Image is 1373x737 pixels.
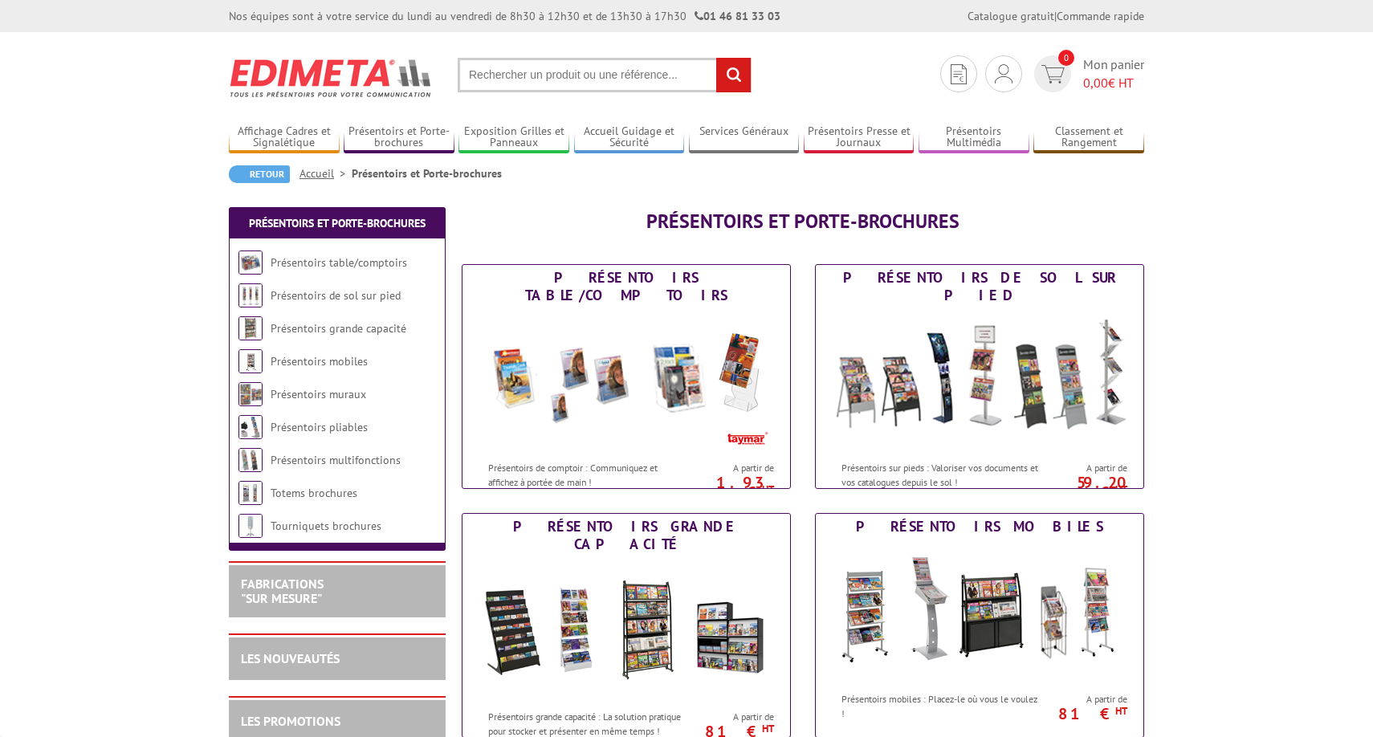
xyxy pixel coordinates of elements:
[241,713,340,729] a: LES PROMOTIONS
[574,124,685,151] a: Accueil Guidage et Sécurité
[271,519,381,533] a: Tourniquets brochures
[831,308,1128,453] img: Présentoirs de sol sur pied
[968,9,1054,23] a: Catalogue gratuit
[815,264,1144,489] a: Présentoirs de sol sur pied Présentoirs de sol sur pied Présentoirs sur pieds : Valoriser vos doc...
[271,453,401,467] a: Présentoirs multifonctions
[831,540,1128,684] img: Présentoirs mobiles
[241,576,324,606] a: FABRICATIONS"Sur Mesure"
[229,124,340,151] a: Affichage Cadres et Signalétique
[684,727,774,736] p: 81 €
[1037,709,1127,719] p: 81 €
[352,165,502,181] li: Présentoirs et Porte-brochures
[692,711,774,723] span: A partir de
[684,478,774,497] p: 1.93 €
[1083,74,1144,92] span: € HT
[1041,65,1065,83] img: devis rapide
[271,354,368,368] a: Présentoirs mobiles
[919,124,1029,151] a: Présentoirs Multimédia
[762,483,774,496] sup: HT
[238,283,263,307] img: Présentoirs de sol sur pied
[229,48,434,108] img: Edimeta
[229,8,780,24] div: Nos équipes sont à votre service du lundi au vendredi de 8h30 à 12h30 et de 13h30 à 17h30
[1030,55,1144,92] a: devis rapide 0 Mon panier 0,00€ HT
[241,650,340,666] a: LES NOUVEAUTÉS
[238,448,263,472] img: Présentoirs multifonctions
[1058,50,1074,66] span: 0
[820,518,1139,535] div: Présentoirs mobiles
[229,165,290,183] a: Retour
[238,250,263,275] img: Présentoirs table/comptoirs
[462,264,791,489] a: Présentoirs table/comptoirs Présentoirs table/comptoirs Présentoirs de comptoir : Communiquez et ...
[238,481,263,505] img: Totems brochures
[716,58,751,92] input: rechercher
[1037,478,1127,497] p: 59.20 €
[488,710,687,737] p: Présentoirs grande capacité : La solution pratique pour stocker et présenter en même temps !
[271,387,366,401] a: Présentoirs muraux
[1115,704,1127,718] sup: HT
[488,461,687,488] p: Présentoirs de comptoir : Communiquez et affichez à portée de main !
[478,557,775,702] img: Présentoirs grande capacité
[1033,124,1144,151] a: Classement et Rangement
[344,124,454,151] a: Présentoirs et Porte-brochures
[820,269,1139,304] div: Présentoirs de sol sur pied
[1045,462,1127,474] span: A partir de
[689,124,800,151] a: Services Généraux
[238,514,263,538] img: Tourniquets brochures
[458,124,569,151] a: Exposition Grilles et Panneaux
[271,486,357,500] a: Totems brochures
[462,211,1144,232] h1: Présentoirs et Porte-brochures
[238,316,263,340] img: Présentoirs grande capacité
[238,382,263,406] img: Présentoirs muraux
[762,722,774,735] sup: HT
[968,8,1144,24] div: |
[695,9,780,23] strong: 01 46 81 33 03
[466,518,786,553] div: Présentoirs grande capacité
[271,321,406,336] a: Présentoirs grande capacité
[951,64,967,84] img: devis rapide
[238,349,263,373] img: Présentoirs mobiles
[1115,483,1127,496] sup: HT
[271,420,368,434] a: Présentoirs pliables
[1057,9,1144,23] a: Commande rapide
[804,124,915,151] a: Présentoirs Presse et Journaux
[692,462,774,474] span: A partir de
[1045,693,1127,706] span: A partir de
[841,692,1041,719] p: Présentoirs mobiles : Placez-le où vous le voulez !
[299,166,352,181] a: Accueil
[1083,55,1144,92] span: Mon panier
[238,415,263,439] img: Présentoirs pliables
[249,216,426,230] a: Présentoirs et Porte-brochures
[271,255,407,270] a: Présentoirs table/comptoirs
[995,64,1012,83] img: devis rapide
[1083,75,1108,91] span: 0,00
[271,288,401,303] a: Présentoirs de sol sur pied
[478,308,775,453] img: Présentoirs table/comptoirs
[458,58,752,92] input: Rechercher un produit ou une référence...
[841,461,1041,488] p: Présentoirs sur pieds : Valoriser vos documents et vos catalogues depuis le sol !
[466,269,786,304] div: Présentoirs table/comptoirs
